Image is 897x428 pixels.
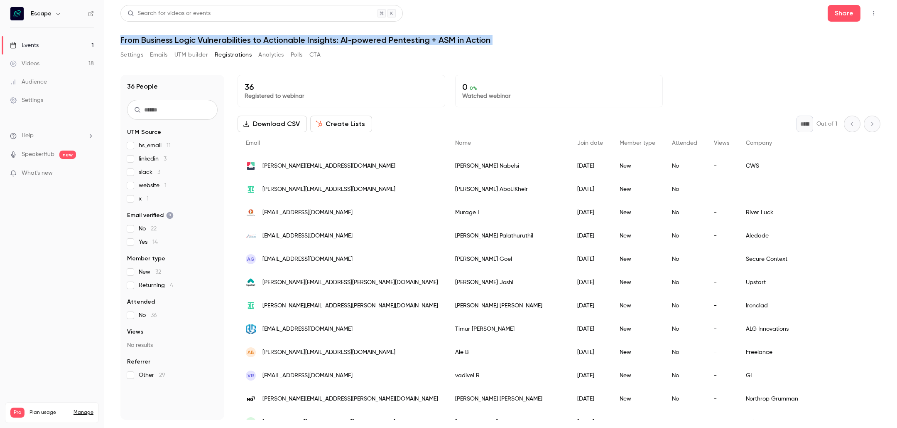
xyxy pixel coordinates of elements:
span: Name [455,140,471,146]
div: - [706,154,738,178]
span: 29 [159,372,165,378]
div: [DATE] [569,224,611,247]
div: No [664,178,706,201]
div: New [611,317,664,341]
button: Registrations [215,48,252,62]
div: Videos [10,59,39,68]
img: duck.com [246,208,256,218]
span: No [139,311,157,319]
div: Settings [10,96,43,104]
div: [PERSON_NAME] Joshi [447,271,569,294]
span: vR [248,372,254,379]
span: hs_email [139,141,171,150]
div: [DATE] [569,178,611,201]
span: Referrer [127,358,150,366]
div: No [664,341,706,364]
span: [EMAIL_ADDRESS][DOMAIN_NAME] [262,232,353,240]
span: What's new [22,169,53,178]
div: River Luck [738,201,872,224]
div: [DATE] [569,201,611,224]
div: New [611,178,664,201]
div: [DATE] [569,341,611,364]
div: Search for videos or events [127,9,211,18]
a: SpeakerHub [22,150,54,159]
div: No [664,364,706,387]
span: Member type [620,140,655,146]
p: Watched webinar [462,92,656,100]
button: Polls [291,48,303,62]
div: No [664,201,706,224]
div: [DATE] [569,247,611,271]
span: linkedin [139,155,167,163]
a: Manage [74,409,93,416]
span: 22 [151,226,157,232]
span: 1 [164,183,167,188]
div: No [664,247,706,271]
span: UTM Source [127,128,161,136]
img: alg-in.kz [246,324,256,334]
span: Returning [139,281,173,289]
span: [EMAIL_ADDRESS][DOMAIN_NAME] [262,325,353,334]
span: website [139,181,167,190]
div: New [611,364,664,387]
span: New [139,268,161,276]
div: GL [738,364,872,387]
button: Share [828,5,860,22]
div: Northrop Grumman [738,387,872,411]
div: vadivel R [447,364,569,387]
span: 11 [167,143,171,148]
span: AB [248,349,254,356]
span: x [139,195,149,203]
span: [EMAIL_ADDRESS][DOMAIN_NAME] [262,255,353,264]
div: Ironclad [738,294,872,317]
div: - [706,317,738,341]
span: 32 [155,269,161,275]
span: 4 [170,282,173,288]
div: [PERSON_NAME] Goel [447,247,569,271]
div: No [664,224,706,247]
span: Company [746,140,772,146]
div: New [611,294,664,317]
span: [PERSON_NAME][EMAIL_ADDRESS][DOMAIN_NAME] [262,162,395,171]
img: ngc.com [246,394,256,404]
span: AG [247,255,255,263]
img: ironcladhq.com [246,184,256,194]
div: [PERSON_NAME] Palathuruthil [447,224,569,247]
span: [PERSON_NAME][EMAIL_ADDRESS][PERSON_NAME][DOMAIN_NAME] [262,302,438,310]
span: Views [714,140,729,146]
div: - [706,247,738,271]
iframe: Noticeable Trigger [84,170,94,177]
div: - [706,178,738,201]
div: ALG Innovations [738,317,872,341]
span: Member type [127,255,165,263]
div: - [706,341,738,364]
div: [DATE] [569,387,611,411]
span: [PERSON_NAME][EMAIL_ADDRESS][PERSON_NAME][DOMAIN_NAME] [262,278,438,287]
img: ironcladhq.com [246,301,256,311]
div: New [611,224,664,247]
div: Events [10,41,39,49]
div: [PERSON_NAME] [PERSON_NAME] [447,294,569,317]
span: Attended [127,298,155,306]
span: Yes [139,238,158,246]
button: Emails [150,48,167,62]
div: No [664,294,706,317]
div: New [611,271,664,294]
img: upstart.com [246,277,256,287]
span: 0 % [470,85,477,91]
div: [DATE] [569,154,611,178]
div: Upstart [738,271,872,294]
button: Create Lists [310,116,372,132]
p: No results [127,341,218,349]
div: [DATE] [569,364,611,387]
div: No [664,317,706,341]
div: No [664,154,706,178]
span: Attended [672,140,697,146]
span: [PERSON_NAME][EMAIL_ADDRESS][DOMAIN_NAME] [262,418,395,427]
div: - [706,294,738,317]
div: Ale B [447,341,569,364]
span: 14 [152,239,158,245]
div: CWS [738,154,872,178]
span: 36 [151,312,157,318]
div: - [706,271,738,294]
